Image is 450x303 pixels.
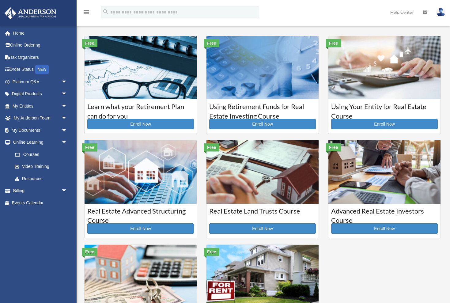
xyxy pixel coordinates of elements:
div: Free [204,248,219,256]
h3: Learn what your Retirement Plan can do for you [87,102,194,117]
div: Free [82,39,97,47]
i: menu [83,9,90,16]
a: Online Ordering [4,39,77,51]
a: Enroll Now [331,119,438,129]
a: Billingarrow_drop_down [4,185,77,197]
div: Free [326,39,341,47]
h3: Using Retirement Funds for Real Estate Investing Course [209,102,316,117]
a: Home [4,27,77,39]
a: menu [83,11,90,16]
a: Digital Productsarrow_drop_down [4,88,77,100]
span: arrow_drop_down [61,88,74,100]
a: Enroll Now [87,223,194,234]
a: Online Learningarrow_drop_down [4,136,77,149]
div: Free [204,143,219,151]
h3: Real Estate Land Trusts Course [209,206,316,222]
a: Enroll Now [331,223,438,234]
div: Free [204,39,219,47]
span: arrow_drop_down [61,100,74,112]
a: My Entitiesarrow_drop_down [4,100,77,112]
h3: Using Your Entity for Real Estate Course [331,102,438,117]
div: Free [82,143,97,151]
a: Enroll Now [87,119,194,129]
h3: Advanced Real Estate Investors Course [331,206,438,222]
a: My Anderson Teamarrow_drop_down [4,112,77,124]
a: Events Calendar [4,197,77,209]
div: NEW [35,65,49,74]
a: Video Training [9,161,77,173]
a: Enroll Now [209,223,316,234]
img: Anderson Advisors Platinum Portal [3,7,58,19]
span: arrow_drop_down [61,124,74,137]
div: Free [326,143,341,151]
a: Courses [9,148,74,161]
a: My Documentsarrow_drop_down [4,124,77,136]
a: Resources [9,172,77,185]
a: Order StatusNEW [4,63,77,76]
span: arrow_drop_down [61,185,74,197]
a: Tax Organizers [4,51,77,63]
span: arrow_drop_down [61,76,74,88]
div: Free [82,248,97,256]
a: Enroll Now [209,119,316,129]
span: arrow_drop_down [61,112,74,125]
a: Platinum Q&Aarrow_drop_down [4,76,77,88]
h3: Real Estate Advanced Structuring Course [87,206,194,222]
i: search [102,8,109,15]
span: arrow_drop_down [61,136,74,149]
img: User Pic [436,8,445,17]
